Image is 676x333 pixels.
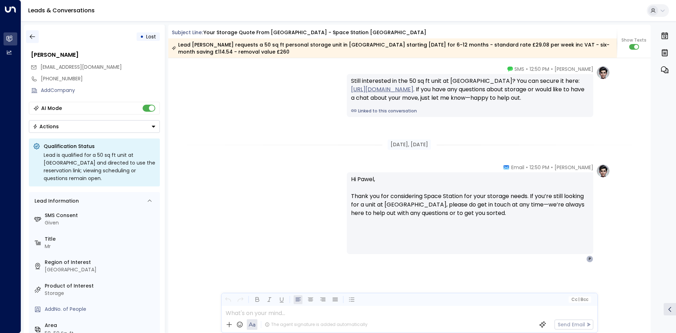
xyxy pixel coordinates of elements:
[571,297,588,302] span: Cc Bcc
[526,164,528,171] span: •
[621,37,646,43] span: Show Texts
[530,164,549,171] span: 12:50 PM
[596,164,610,178] img: profile-logo.png
[511,164,524,171] span: Email
[44,151,156,182] div: Lead is qualified for a 50 sq ft unit at [GEOGRAPHIC_DATA] and directed to use the reservation li...
[351,85,413,94] a: [URL][DOMAIN_NAME]
[555,164,593,171] span: [PERSON_NAME]
[578,297,580,302] span: |
[551,164,553,171] span: •
[32,197,79,205] div: Lead Information
[45,322,157,329] label: Area
[204,29,426,36] div: Your storage quote from [GEOGRAPHIC_DATA] - Space Station [GEOGRAPHIC_DATA]
[351,175,589,226] p: Hi Pawel, Thank you for considering Space Station for your storage needs. If you’re still looking...
[172,29,203,36] span: Subject Line:
[172,41,613,55] div: Lead [PERSON_NAME] requests a 50 sq ft personal storage unit in [GEOGRAPHIC_DATA] starting [DATE]...
[388,140,431,150] div: [DATE], [DATE]
[596,66,610,80] img: profile-logo.png
[586,255,593,263] div: P
[45,243,157,250] div: Mr
[45,212,157,219] label: SMS Consent
[514,66,524,73] span: SMS
[28,6,95,14] a: Leads & Conversations
[224,295,232,304] button: Undo
[530,66,549,73] span: 12:50 PM
[40,63,122,71] span: paullata@live.com
[29,120,160,133] button: Actions
[555,66,593,73] span: [PERSON_NAME]
[29,120,160,133] div: Button group with a nested menu
[236,295,245,304] button: Redo
[45,219,157,227] div: Given
[526,66,528,73] span: •
[265,321,368,328] div: The agent signature is added automatically
[40,63,122,70] span: [EMAIL_ADDRESS][DOMAIN_NAME]
[351,77,589,102] div: Still interested in the 50 sq ft unit at [GEOGRAPHIC_DATA]? You can secure it here: . If you have...
[41,87,160,94] div: AddCompany
[31,51,160,59] div: [PERSON_NAME]
[568,296,591,303] button: Cc|Bcc
[41,105,62,112] div: AI Mode
[45,306,157,313] div: AddNo. of People
[33,123,59,130] div: Actions
[45,259,157,266] label: Region of Interest
[45,235,157,243] label: Title
[146,33,156,40] span: Lost
[140,30,144,43] div: •
[45,290,157,297] div: Storage
[351,108,589,114] a: Linked to this conversation
[45,266,157,273] div: [GEOGRAPHIC_DATA]
[45,282,157,290] label: Product of Interest
[551,66,553,73] span: •
[44,143,156,150] p: Qualification Status
[41,75,160,82] div: [PHONE_NUMBER]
